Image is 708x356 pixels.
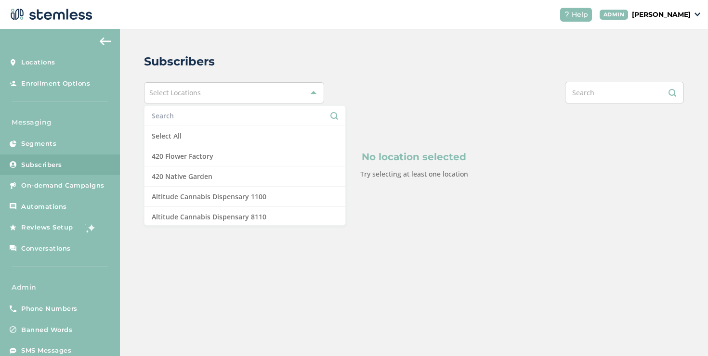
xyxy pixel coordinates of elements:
span: Banned Words [21,325,72,335]
li: Select All [144,126,345,146]
p: No location selected [190,150,638,164]
h2: Subscribers [144,53,215,70]
iframe: Chat Widget [660,310,708,356]
li: 420 Native Garden [144,166,345,187]
img: logo-dark-0685b13c.svg [8,5,92,24]
img: icon-help-white-03924b79.svg [564,12,570,17]
div: ADMIN [600,10,629,20]
span: Locations [21,58,55,67]
img: icon_down-arrow-small-66adaf34.svg [695,13,700,16]
span: Enrollment Options [21,79,90,89]
li: Altitude Cannabis Dispensary 1100 [144,187,345,207]
input: Search [565,82,684,103]
input: Search [152,111,338,121]
img: glitter-stars-b7820f95.gif [80,218,100,237]
span: Phone Numbers [21,304,78,314]
span: Conversations [21,244,71,254]
span: Segments [21,139,56,149]
li: Altitude Cannabis Dispensary 8110 [144,207,345,227]
span: Reviews Setup [21,223,73,232]
span: Subscribers [21,160,62,170]
span: Select Locations [149,88,201,97]
span: On-demand Campaigns [21,181,105,191]
label: Try selecting at least one location [360,169,468,178]
img: icon-arrow-back-accent-c549486e.svg [100,38,111,45]
li: 420 Flower Factory [144,146,345,166]
p: [PERSON_NAME] [632,10,691,20]
span: SMS Messages [21,346,71,356]
span: Automations [21,202,67,212]
span: Help [572,10,588,20]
